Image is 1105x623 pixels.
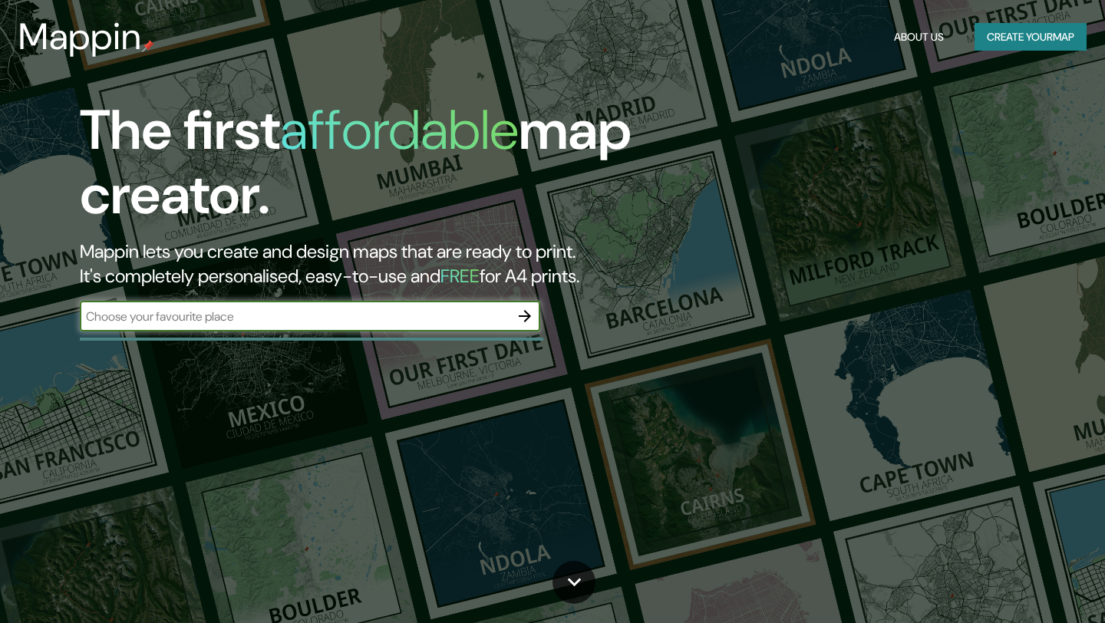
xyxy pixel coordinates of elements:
[440,264,480,288] h5: FREE
[142,40,154,52] img: mappin-pin
[80,98,632,239] h1: The first map creator.
[888,23,950,51] button: About Us
[80,308,510,325] input: Choose your favourite place
[18,15,142,58] h3: Mappin
[280,94,519,166] h1: affordable
[80,239,632,288] h2: Mappin lets you create and design maps that are ready to print. It's completely personalised, eas...
[975,23,1087,51] button: Create yourmap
